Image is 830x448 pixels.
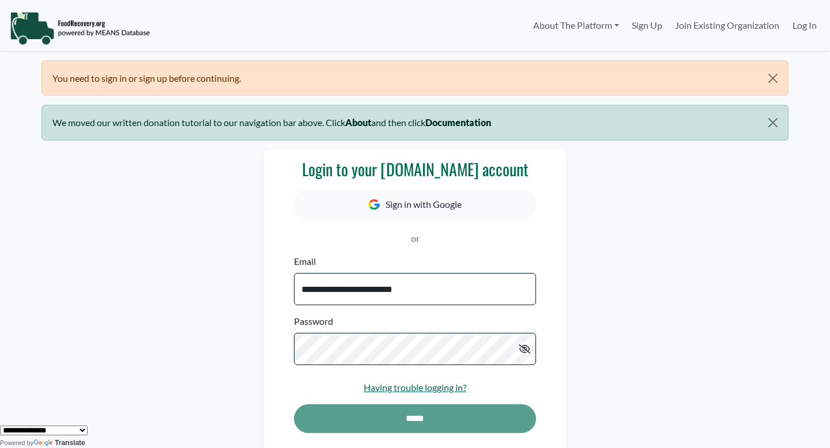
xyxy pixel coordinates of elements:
[759,105,788,140] button: Close
[33,439,55,447] img: Google Translate
[33,439,85,447] a: Translate
[41,105,788,140] div: We moved our written donation tutorial to our navigation bar above. Click and then click
[10,11,150,45] img: NavigationLogo_FoodRecovery-91c16205cd0af1ed486a0f1a7774a6544ea792ac00100771e7dd3ec7c0e58e41.png
[294,255,316,268] label: Email
[425,117,491,128] b: Documentation
[294,189,536,220] button: Sign in with Google
[294,160,536,179] h3: Login to your [DOMAIN_NAME] account
[759,61,788,96] button: Close
[294,314,333,328] label: Password
[368,199,380,210] img: Google Icon
[345,117,371,128] b: About
[625,14,669,37] a: Sign Up
[786,14,823,37] a: Log In
[294,231,536,245] p: or
[526,14,625,37] a: About The Platform
[41,60,788,96] div: You need to sign in or sign up before continuing.
[669,14,786,37] a: Join Existing Organization
[364,382,466,393] a: Having trouble logging in?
